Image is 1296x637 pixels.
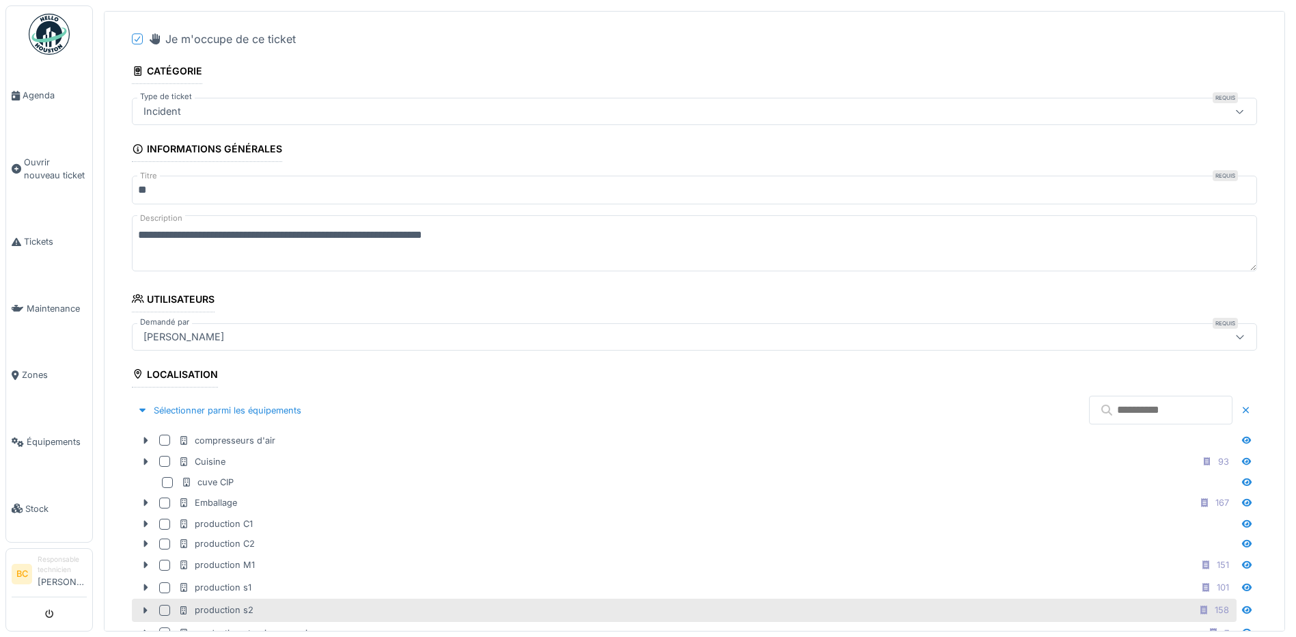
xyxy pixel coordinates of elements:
[6,62,92,129] a: Agenda
[132,364,218,388] div: Localisation
[132,139,282,162] div: Informations générales
[178,558,255,571] div: production M1
[12,554,87,597] a: BC Responsable technicien[PERSON_NAME]
[27,435,87,448] span: Équipements
[178,496,237,509] div: Emballage
[132,401,307,420] div: Sélectionner parmi les équipements
[23,89,87,102] span: Agenda
[132,289,215,312] div: Utilisateurs
[178,581,251,594] div: production s1
[178,604,253,616] div: production s2
[181,476,234,489] div: cuve CIP
[6,129,92,209] a: Ouvrir nouveau ticket
[6,208,92,275] a: Tickets
[25,502,87,515] span: Stock
[6,275,92,342] a: Maintenance
[22,368,87,381] span: Zones
[148,31,296,47] div: Je m'occupe de ce ticket
[6,475,92,542] a: Stock
[24,235,87,248] span: Tickets
[24,156,87,182] span: Ouvrir nouveau ticket
[178,434,275,447] div: compresseurs d'air
[138,329,230,344] div: [PERSON_NAME]
[29,14,70,55] img: Badge_color-CXgf-gQk.svg
[138,104,187,119] div: Incident
[12,564,32,584] li: BC
[38,554,87,575] div: Responsable technicien
[137,170,160,182] label: Titre
[137,316,192,328] label: Demandé par
[1217,558,1229,571] div: 151
[1213,92,1238,103] div: Requis
[27,302,87,315] span: Maintenance
[6,342,92,409] a: Zones
[1213,170,1238,181] div: Requis
[137,210,185,227] label: Description
[1217,581,1229,594] div: 101
[6,409,92,476] a: Équipements
[1215,496,1229,509] div: 167
[178,455,225,468] div: Cuisine
[38,554,87,594] li: [PERSON_NAME]
[1218,455,1229,468] div: 93
[1213,318,1238,329] div: Requis
[132,61,202,84] div: Catégorie
[137,91,195,103] label: Type de ticket
[1215,604,1229,616] div: 158
[178,517,253,530] div: production C1
[178,537,255,550] div: production C2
